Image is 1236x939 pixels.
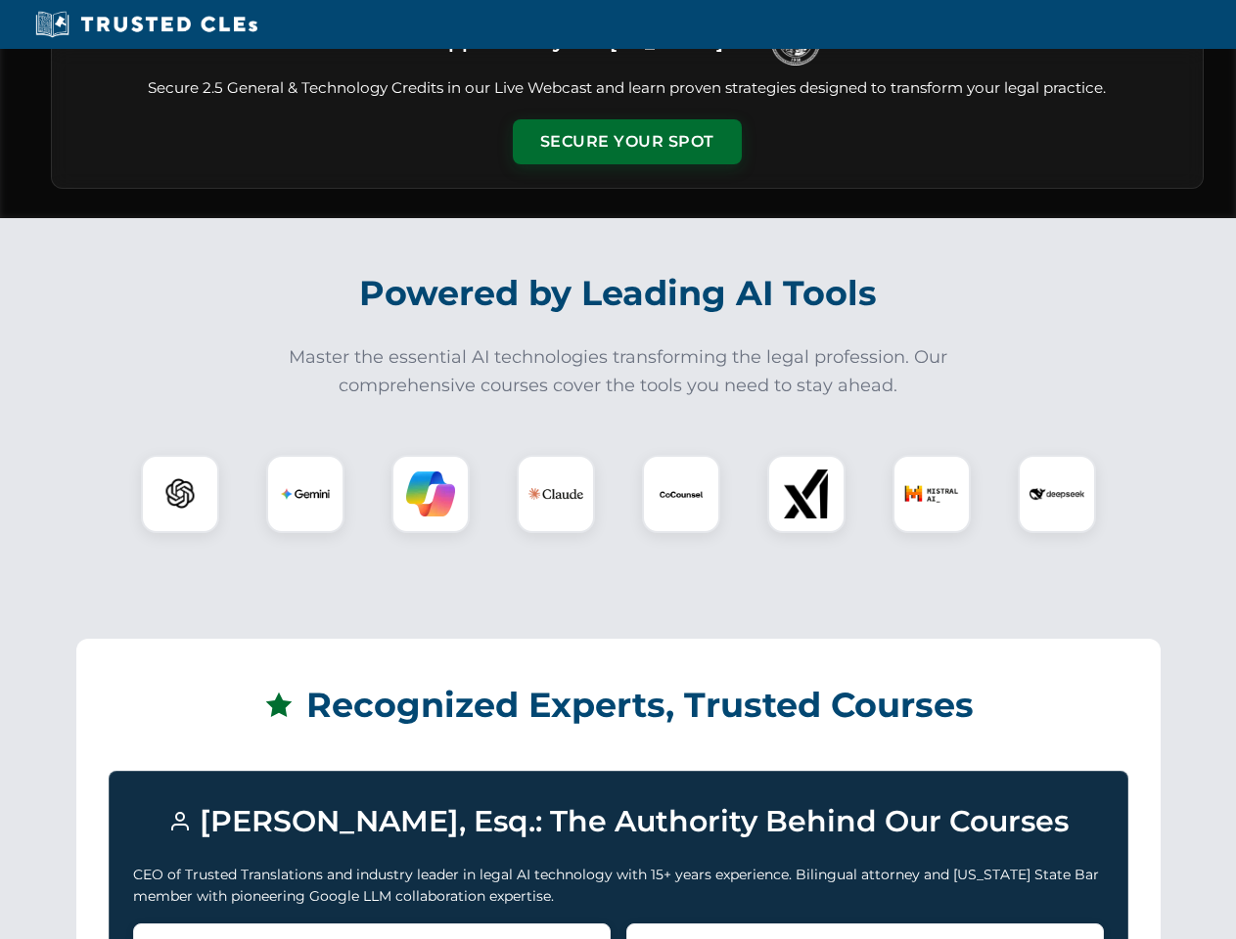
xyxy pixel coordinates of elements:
[767,455,846,533] div: xAI
[276,343,961,400] p: Master the essential AI technologies transforming the legal profession. Our comprehensive courses...
[517,455,595,533] div: Claude
[657,469,706,518] img: CoCounsel Logo
[642,455,720,533] div: CoCounsel
[266,455,344,533] div: Gemini
[904,467,959,521] img: Mistral AI Logo
[76,259,1161,328] h2: Powered by Leading AI Tools
[29,10,263,39] img: Trusted CLEs
[152,466,208,522] img: ChatGPT Logo
[281,469,330,518] img: Gemini Logo
[782,469,831,518] img: xAI Logo
[133,864,1104,908] p: CEO of Trusted Translations and industry leader in legal AI technology with 15+ years experience....
[406,469,455,518] img: Copilot Logo
[391,455,470,533] div: Copilot
[528,467,583,521] img: Claude Logo
[133,795,1104,848] h3: [PERSON_NAME], Esq.: The Authority Behind Our Courses
[1018,455,1096,533] div: DeepSeek
[75,77,1179,100] p: Secure 2.5 General & Technology Credits in our Live Webcast and learn proven strategies designed ...
[109,671,1128,739] h2: Recognized Experts, Trusted Courses
[141,455,219,533] div: ChatGPT
[1030,467,1084,521] img: DeepSeek Logo
[893,455,971,533] div: Mistral AI
[513,119,742,164] button: Secure Your Spot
